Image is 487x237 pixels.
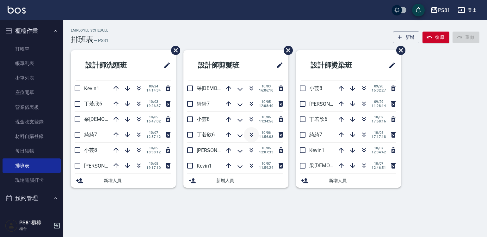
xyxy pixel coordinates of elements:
span: 09/20 [372,84,386,88]
button: 登出 [455,4,479,16]
span: 10/05 [259,100,273,104]
h2: 設計師洗頭班 [76,54,148,77]
span: 刪除班表 [279,41,294,60]
button: 櫃檯作業 [3,23,61,39]
button: 新增 [393,32,420,43]
span: 12:46:51 [372,166,386,170]
button: 復原 [422,32,449,43]
span: 11:28:14 [372,104,386,108]
a: 掛單列表 [3,71,61,85]
span: 17:58:16 [372,119,386,123]
span: 09/29 [372,100,386,104]
span: 12:57:42 [146,135,161,139]
span: 10/03 [146,100,161,104]
span: 16:06:10 [259,88,273,92]
a: 每日結帳 [3,144,61,158]
span: 刪除班表 [166,41,181,60]
span: 小芸8 [197,116,210,122]
span: Kevin1 [197,163,212,169]
span: 19:26:37 [146,104,161,108]
span: 10/07 [259,162,273,166]
span: 綺綺7 [84,132,97,138]
div: 新增人員 [71,174,176,188]
h6: — PS81 [94,37,108,44]
span: 12:08:40 [259,104,273,108]
a: 座位開單 [3,85,61,100]
span: 10/06 [259,115,273,119]
div: 新增人員 [296,174,401,188]
h2: 設計師燙染班 [301,54,373,77]
span: 10/05 [146,115,161,119]
span: 采[DEMOGRAPHIC_DATA]2 [84,116,144,122]
span: 丁若欣6 [84,101,102,107]
a: 現場電腦打卡 [3,173,61,187]
span: 10/05 [146,146,161,150]
button: PS81 [428,4,453,17]
span: 10/03 [259,84,273,88]
span: 12:34:42 [372,150,386,154]
span: 10/05 [372,131,386,135]
img: Person [5,219,18,232]
button: 預約管理 [3,190,61,206]
a: 預約管理 [3,209,61,223]
span: 修改班表的標題 [159,58,171,73]
span: 小芸8 [84,147,97,153]
span: 綺綺7 [197,101,210,107]
span: 新增人員 [216,177,283,184]
span: 11:56:03 [259,135,273,139]
span: 丁若欣6 [309,116,327,122]
span: 10/02 [372,115,386,119]
span: 12:07:33 [259,150,273,154]
span: 丁若欣6 [197,132,215,138]
span: 刪除班表 [391,41,406,60]
span: 14:14:34 [146,88,161,92]
span: 采[DEMOGRAPHIC_DATA]2 [197,85,257,91]
span: Kevin1 [84,86,99,92]
span: 15:32:27 [372,88,386,92]
h2: Employee Schedule [71,28,108,33]
button: save [412,4,425,16]
span: 11:34:56 [259,119,273,123]
span: 16:47:02 [146,119,161,123]
span: 10/07 [372,146,386,150]
a: 材料自購登錄 [3,129,61,144]
span: 采[DEMOGRAPHIC_DATA]2 [309,163,369,169]
span: Kevin1 [309,147,324,153]
div: PS81 [438,6,450,14]
h5: PS81櫃檯 [19,220,52,226]
span: 綺綺7 [309,132,322,138]
span: 新增人員 [329,177,396,184]
h2: 設計師剪髮班 [188,54,260,77]
span: 17:17:18 [372,135,386,139]
span: 修改班表的標題 [272,58,283,73]
p: 櫃台 [19,226,52,232]
span: 19:17:10 [146,166,161,170]
span: 小芸8 [309,85,322,91]
span: 修改班表的標題 [385,58,396,73]
img: Logo [8,6,26,14]
a: 營業儀表板 [3,100,61,115]
span: 新增人員 [104,177,171,184]
a: 排班表 [3,158,61,173]
a: 打帳單 [3,42,61,56]
span: 10/07 [372,162,386,166]
span: 10/07 [146,131,161,135]
span: 10/06 [259,146,273,150]
span: [PERSON_NAME]3 [309,101,350,107]
a: 帳單列表 [3,56,61,71]
div: 新增人員 [183,174,288,188]
span: 10/05 [146,162,161,166]
span: 10/06 [259,131,273,135]
h3: 排班表 [71,35,94,44]
span: 09/24 [146,84,161,88]
span: 18:38:12 [146,150,161,154]
span: 11:59:24 [259,166,273,170]
span: [PERSON_NAME]3 [197,147,237,153]
a: 現金收支登錄 [3,115,61,129]
span: [PERSON_NAME]3 [84,163,125,169]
